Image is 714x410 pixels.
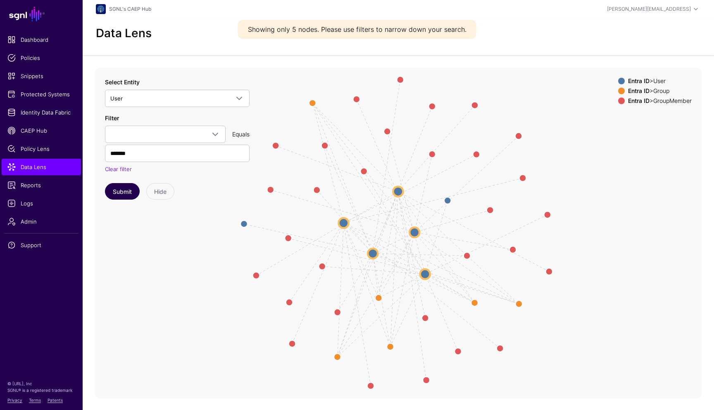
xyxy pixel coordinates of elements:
a: Logs [2,195,81,212]
p: © [URL], Inc [7,380,75,387]
span: Policy Lens [7,145,75,153]
a: SGNL [5,5,78,23]
span: Snippets [7,72,75,80]
span: Logs [7,199,75,207]
a: Admin [2,213,81,230]
a: Reports [2,177,81,193]
a: Dashboard [2,31,81,48]
a: Privacy [7,398,22,403]
strong: Entra ID [628,87,650,94]
a: Policy Lens [2,141,81,157]
span: User [110,95,123,102]
button: Submit [105,183,140,200]
strong: Entra ID [628,97,650,104]
a: Data Lens [2,159,81,175]
span: Policies [7,54,75,62]
div: > User [626,78,693,84]
a: Protected Systems [2,86,81,102]
div: > Group [626,88,693,94]
label: Filter [105,114,119,122]
a: Snippets [2,68,81,84]
span: Dashboard [7,36,75,44]
a: Terms [29,398,41,403]
div: Showing only 5 nodes. Please use filters to narrow down your search. [238,20,476,39]
span: Identity Data Fabric [7,108,75,117]
span: Reports [7,181,75,189]
a: Patents [48,398,63,403]
span: Data Lens [7,163,75,171]
a: Policies [2,50,81,66]
img: svg+xml;base64,PHN2ZyB3aWR0aD0iNjQiIGhlaWdodD0iNjQiIHZpZXdCb3g9IjAgMCA2NCA2NCIgZmlsbD0ibm9uZSIgeG... [96,4,106,14]
div: Equals [229,130,253,138]
span: Protected Systems [7,90,75,98]
p: SGNL® is a registered trademark [7,387,75,393]
button: Hide [146,183,174,200]
strong: Entra ID [628,77,650,84]
h2: Data Lens [96,26,152,41]
div: > GroupMember [626,98,693,104]
span: Admin [7,217,75,226]
div: [PERSON_NAME][EMAIL_ADDRESS] [607,5,691,13]
a: Clear filter [105,166,132,172]
a: SGNL's CAEP Hub [109,6,151,12]
span: Support [7,241,75,249]
label: Select Entity [105,78,140,86]
a: Identity Data Fabric [2,104,81,121]
span: CAEP Hub [7,126,75,135]
a: CAEP Hub [2,122,81,139]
